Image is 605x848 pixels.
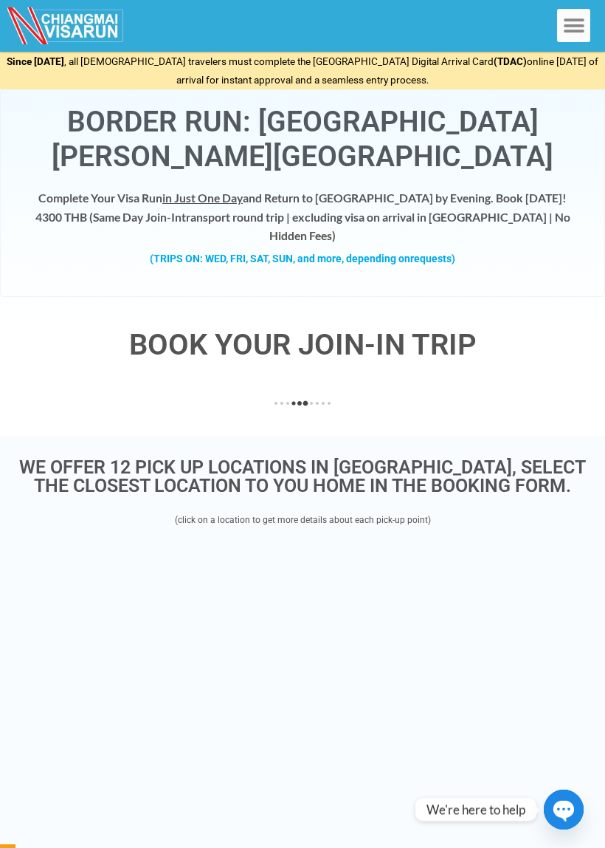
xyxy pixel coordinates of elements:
[15,188,590,245] h4: Complete Your Visa Run and Return to [GEOGRAPHIC_DATA] by Evening. Book [DATE]! 4300 THB ( transp...
[93,210,181,224] strong: Same Day Join-In
[7,458,598,495] h3: WE OFFER 12 PICK UP LOCATIONS IN [GEOGRAPHIC_DATA], SELECT THE CLOSEST LOCATION TO YOU HOME IN TH...
[175,515,431,525] span: (click on a location to get more details about each pick-up point)
[15,105,590,174] h1: Border Run: [GEOGRAPHIC_DATA][PERSON_NAME][GEOGRAPHIC_DATA]
[4,330,601,360] h4: BOOK YOUR JOIN-IN TRIP
[7,55,64,67] strong: Since [DATE]
[410,253,455,264] span: requests)
[7,55,598,86] span: , all [DEMOGRAPHIC_DATA] travelers must complete the [GEOGRAPHIC_DATA] Digital Arrival Card onlin...
[557,9,590,42] div: Menu Toggle
[162,191,243,205] span: in Just One Day
[494,55,527,67] strong: (TDAC)
[150,253,455,264] strong: (TRIPS ON: WED, FRI, SAT, SUN, and more, depending on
